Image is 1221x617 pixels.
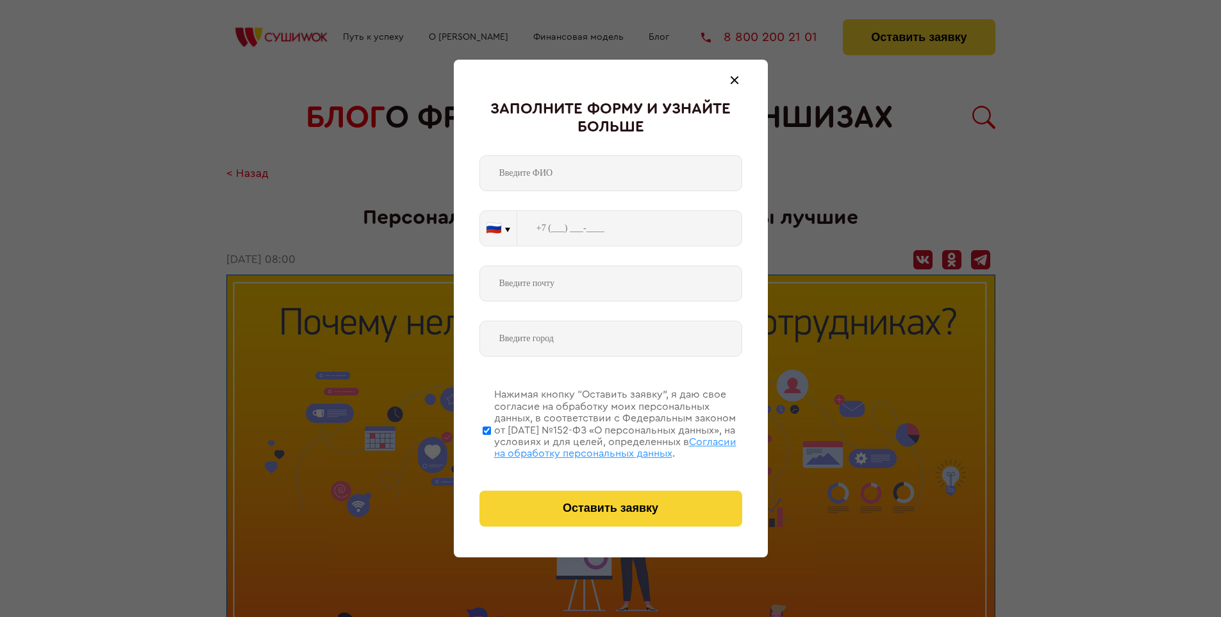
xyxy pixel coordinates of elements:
div: Нажимая кнопку “Оставить заявку”, я даю свое согласие на обработку моих персональных данных, в со... [494,389,742,459]
span: Согласии на обработку персональных данных [494,437,736,459]
input: Введите ФИО [479,155,742,191]
input: Введите город [479,321,742,357]
input: Введите почту [479,266,742,301]
button: 🇷🇺 [480,211,517,246]
div: Заполните форму и узнайте больше [479,101,742,136]
input: +7 (___) ___-____ [517,210,742,246]
button: Оставить заявку [479,491,742,527]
